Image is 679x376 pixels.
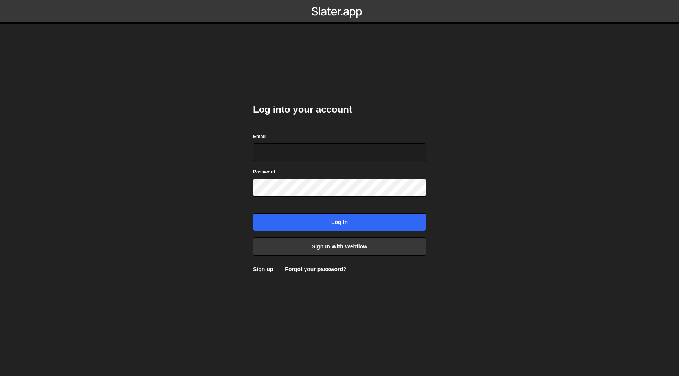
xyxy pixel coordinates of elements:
[253,237,426,256] a: Sign in with Webflow
[253,266,273,272] a: Sign up
[285,266,346,272] a: Forgot your password?
[253,103,426,116] h2: Log into your account
[253,133,266,141] label: Email
[253,168,275,176] label: Password
[253,213,426,231] input: Log in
